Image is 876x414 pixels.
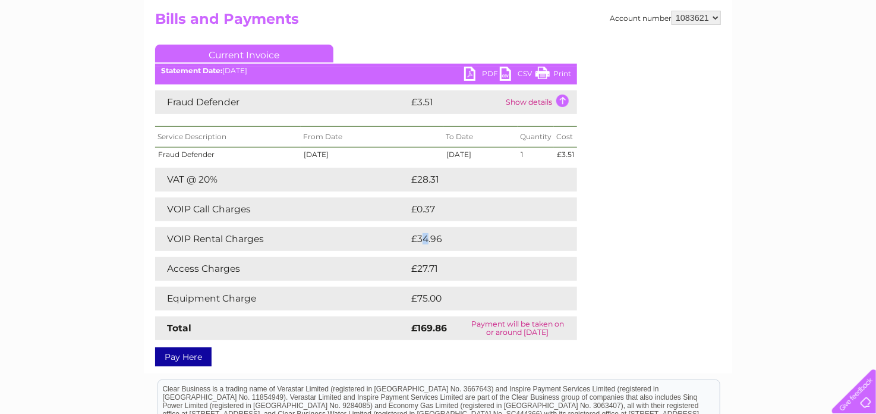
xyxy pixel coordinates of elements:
td: £75.00 [408,287,553,310]
div: Clear Business is a trading name of Verastar Limited (registered in [GEOGRAPHIC_DATA] No. 3667643... [158,7,720,58]
td: Access Charges [155,257,408,281]
strong: £169.86 [411,322,447,334]
td: Equipment Charge [155,287,408,310]
a: Contact [797,51,826,59]
td: Fraud Defender [155,148,301,162]
a: 0333 014 3131 [652,6,734,21]
td: Show details [503,90,577,114]
td: VOIP Rental Charges [155,227,408,251]
td: [DATE] [443,148,518,162]
th: Quantity [518,127,554,148]
strong: Total [167,322,191,334]
td: VAT @ 20% [155,168,408,192]
a: Pay Here [155,347,212,366]
td: £0.37 [408,197,549,221]
a: Log out [837,51,865,59]
div: Account number [610,11,721,25]
td: Payment will be taken on or around [DATE] [458,316,577,340]
th: To Date [443,127,518,148]
td: £3.51 [554,148,577,162]
td: [DATE] [301,148,443,162]
a: Print [535,67,571,84]
td: £28.31 [408,168,552,192]
td: 1 [518,148,554,162]
td: VOIP Call Charges [155,197,408,221]
th: Service Description [155,127,301,148]
a: Current Invoice [155,45,333,62]
a: Energy [697,51,723,59]
b: Statement Date: [161,66,222,75]
th: Cost [554,127,577,148]
a: CSV [500,67,535,84]
td: £3.51 [408,90,503,114]
a: Water [667,51,689,59]
h2: Bills and Payments [155,11,721,33]
td: £34.96 [408,227,554,251]
img: logo.png [31,31,92,67]
div: [DATE] [155,67,577,75]
a: Telecoms [730,51,765,59]
td: Fraud Defender [155,90,408,114]
a: PDF [464,67,500,84]
td: £27.71 [408,257,551,281]
a: Blog [773,51,790,59]
th: From Date [301,127,443,148]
